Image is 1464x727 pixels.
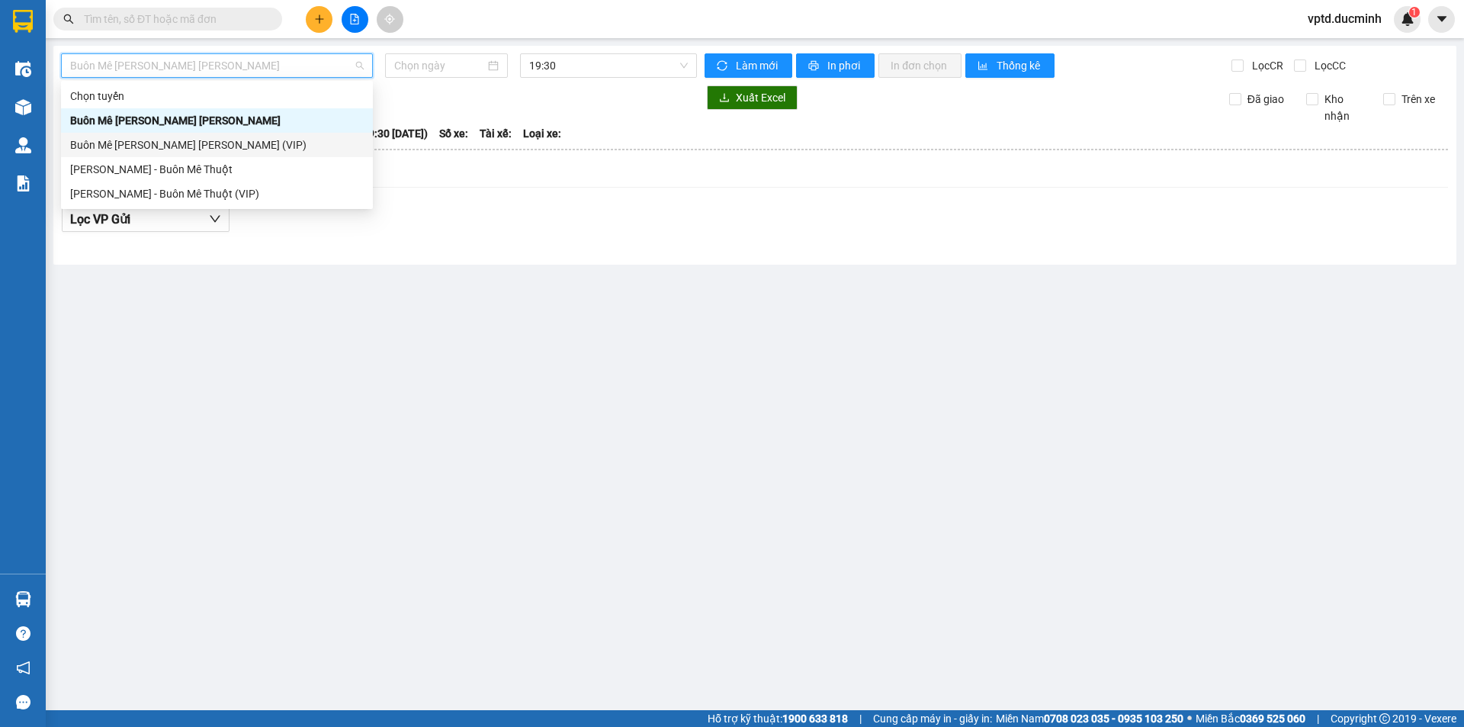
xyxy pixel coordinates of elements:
[314,14,325,24] span: plus
[1240,713,1305,725] strong: 0369 525 060
[15,137,31,153] img: warehouse-icon
[61,157,373,182] div: Hồ Chí Minh - Buôn Mê Thuột
[15,591,31,607] img: warehouse-icon
[736,57,780,74] span: Làm mới
[1241,91,1290,108] span: Đã giao
[70,185,364,202] div: [PERSON_NAME] - Buôn Mê Thuột (VIP)
[523,125,561,142] span: Loại xe:
[16,661,30,675] span: notification
[61,182,373,206] div: Hồ Chí Minh - Buôn Mê Thuột (VIP)
[61,84,373,108] div: Chọn tuyến
[15,175,31,191] img: solution-icon
[61,133,373,157] div: Buôn Mê Thuột - Hồ Chí Minh (VIP)
[705,53,792,78] button: syncLàm mới
[1428,6,1455,33] button: caret-down
[1409,7,1420,18] sup: 1
[1295,9,1394,28] span: vptd.ducminh
[16,695,30,709] span: message
[480,125,512,142] span: Tài xế:
[70,161,364,178] div: [PERSON_NAME] - Buôn Mê Thuột
[13,10,33,33] img: logo-vxr
[1317,710,1319,727] span: |
[878,53,962,78] button: In đơn chọn
[873,710,992,727] span: Cung cấp máy in - giấy in:
[1318,91,1372,124] span: Kho nhận
[796,53,875,78] button: printerIn phơi
[62,207,230,232] button: Lọc VP Gửi
[439,125,468,142] span: Số xe:
[808,60,821,72] span: printer
[209,213,221,225] span: down
[997,57,1042,74] span: Thống kê
[349,14,360,24] span: file-add
[377,6,403,33] button: aim
[859,710,862,727] span: |
[1395,91,1441,108] span: Trên xe
[70,137,364,153] div: Buôn Mê [PERSON_NAME] [PERSON_NAME] (VIP)
[529,54,688,77] span: 19:30
[70,88,364,105] div: Chọn tuyến
[965,53,1055,78] button: bar-chartThống kê
[15,99,31,115] img: warehouse-icon
[782,713,848,725] strong: 1900 633 818
[996,710,1183,727] span: Miền Nam
[342,6,368,33] button: file-add
[15,61,31,77] img: warehouse-icon
[827,57,862,74] span: In phơi
[384,14,395,24] span: aim
[1411,7,1417,18] span: 1
[717,60,730,72] span: sync
[63,14,74,24] span: search
[70,112,364,129] div: Buôn Mê [PERSON_NAME] [PERSON_NAME]
[16,626,30,641] span: question-circle
[707,85,798,110] button: downloadXuất Excel
[1308,57,1348,74] span: Lọc CC
[70,54,364,77] span: Buôn Mê Thuột - Hồ Chí Minh
[61,108,373,133] div: Buôn Mê Thuột - Hồ Chí Minh
[306,6,332,33] button: plus
[708,710,848,727] span: Hỗ trợ kỹ thuật:
[1044,713,1183,725] strong: 0708 023 035 - 0935 103 250
[1435,12,1449,26] span: caret-down
[1196,710,1305,727] span: Miền Bắc
[1401,12,1414,26] img: icon-new-feature
[978,60,990,72] span: bar-chart
[394,57,485,74] input: 13/09/2025
[84,11,264,27] input: Tìm tên, số ĐT hoặc mã đơn
[1187,716,1192,722] span: ⚪️
[70,210,130,229] span: Lọc VP Gửi
[1246,57,1286,74] span: Lọc CR
[1379,713,1390,724] span: copyright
